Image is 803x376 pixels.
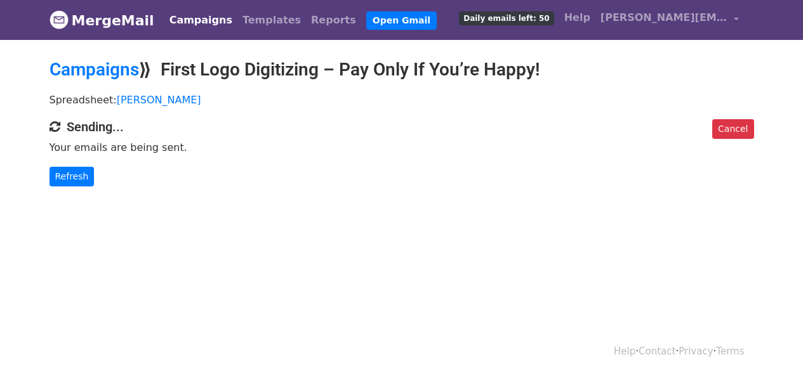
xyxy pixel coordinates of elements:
[601,10,727,25] span: [PERSON_NAME][EMAIL_ADDRESS][DOMAIN_NAME]
[117,94,201,106] a: [PERSON_NAME]
[595,5,744,35] a: [PERSON_NAME][EMAIL_ADDRESS][DOMAIN_NAME]
[237,8,306,33] a: Templates
[50,167,95,186] a: Refresh
[716,346,744,357] a: Terms
[50,7,154,34] a: MergeMail
[712,119,753,139] a: Cancel
[639,346,675,357] a: Contact
[50,93,754,107] p: Spreadsheet:
[50,59,139,80] a: Campaigns
[50,10,69,29] img: MergeMail logo
[559,5,595,30] a: Help
[50,59,754,81] h2: ⟫ First Logo Digitizing – Pay Only If You’re Happy!
[679,346,713,357] a: Privacy
[164,8,237,33] a: Campaigns
[614,346,635,357] a: Help
[459,11,554,25] span: Daily emails left: 50
[50,141,754,154] p: Your emails are being sent.
[454,5,559,30] a: Daily emails left: 50
[306,8,361,33] a: Reports
[50,119,754,134] h4: Sending...
[366,11,437,30] a: Open Gmail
